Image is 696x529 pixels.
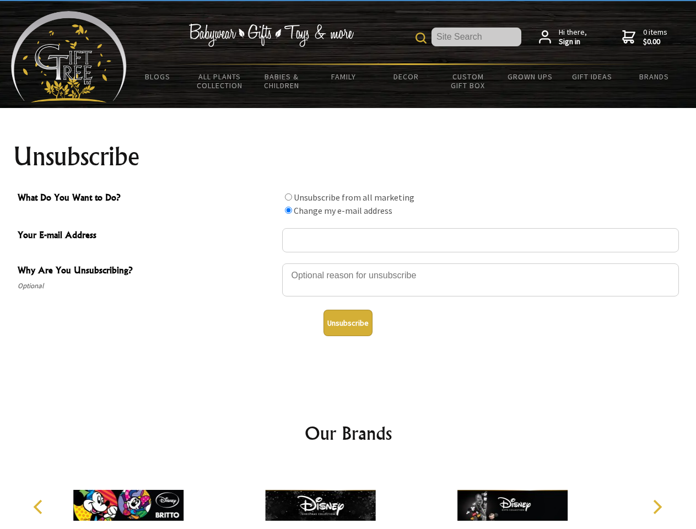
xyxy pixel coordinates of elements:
[559,28,587,47] span: Hi there,
[127,65,189,88] a: BLOGS
[294,192,414,203] label: Unsubscribe from all marketing
[188,24,354,47] img: Babywear - Gifts - Toys & more
[18,279,277,293] span: Optional
[499,65,561,88] a: Grown Ups
[28,495,52,519] button: Previous
[431,28,521,46] input: Site Search
[282,228,679,252] input: Your E-mail Address
[251,65,313,97] a: Babies & Children
[189,65,251,97] a: All Plants Collection
[18,191,277,207] span: What Do You Want to Do?
[18,263,277,279] span: Why Are You Unsubscribing?
[18,228,277,244] span: Your E-mail Address
[645,495,669,519] button: Next
[539,28,587,47] a: Hi there,Sign in
[11,11,127,102] img: Babyware - Gifts - Toys and more...
[13,143,683,170] h1: Unsubscribe
[623,65,686,88] a: Brands
[313,65,375,88] a: Family
[282,263,679,296] textarea: Why Are You Unsubscribing?
[437,65,499,97] a: Custom Gift Box
[643,27,667,47] span: 0 items
[375,65,437,88] a: Decor
[323,310,373,336] button: Unsubscribe
[643,37,667,47] strong: $0.00
[622,28,667,47] a: 0 items$0.00
[22,420,675,446] h2: Our Brands
[285,207,292,214] input: What Do You Want to Do?
[294,205,392,216] label: Change my e-mail address
[561,65,623,88] a: Gift Ideas
[416,33,427,44] img: product search
[285,193,292,201] input: What Do You Want to Do?
[559,37,587,47] strong: Sign in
